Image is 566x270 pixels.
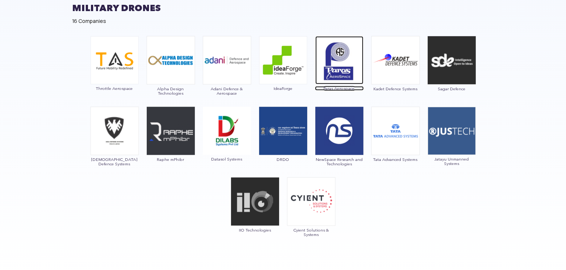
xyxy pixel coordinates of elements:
[427,157,476,166] span: Jatayu Unmanned Systems
[90,57,139,91] a: Throttle Aerospace
[259,107,308,155] img: ic_DRDO1.png
[315,86,364,91] span: Paras Aerospace
[231,228,279,232] span: IIO Technologies
[203,127,251,161] a: Datasol Systems
[371,87,420,91] span: Kadet Defence Systems
[146,57,195,95] a: Alpha Design Technologies
[231,198,279,232] a: IIO Technologies
[315,107,364,155] img: ic_NewSpace%20Research%20and%20Technologies.png
[427,127,476,166] a: Jatayu Unmanned Systems
[287,198,336,237] a: Cyient Solutions & Systems
[315,36,363,84] img: ic_paras.png
[146,127,195,162] a: Raphe mPhibr
[427,36,476,85] img: ic_Sagar%20Defence.png
[371,127,420,162] a: Tata Advanced Systems
[315,57,364,91] a: Paras Aerospace
[259,127,308,162] a: DRDO
[72,17,494,25] div: 16 Companies
[287,177,336,226] img: ic_Cyient%20Solutions%20&%20Systems.png
[203,157,251,161] span: Datasol Systems
[146,87,195,95] span: Alpha Design Technologies
[371,157,420,162] span: Tata Advanced Systems
[203,36,251,85] img: ic_Adani%20Defence%20&%20Aerospace.png
[90,157,139,166] span: [DEMOGRAPHIC_DATA] Defence Systems
[90,107,139,155] img: ic_Veda%20Defence%20Systems.png
[427,57,476,91] a: Sagar Defence
[203,107,251,155] img: img_datasol.png
[371,107,420,155] img: ic_Tata%20Advanced%20Systems.png
[146,36,195,85] img: ic_Alpha%20Design%20Technologies.png
[146,107,195,155] img: ic_Raphe%20mPhibr.png
[428,107,476,155] img: ic_jatayu.png
[259,57,308,91] a: IdeaForge
[90,86,139,91] span: Throttle Aerospace
[371,57,420,91] a: Kadet Defence Systems
[203,57,251,95] a: Adani Defence & Aerospace
[315,127,364,166] a: NewSpace Research and Technologies
[146,157,195,162] span: Raphe mPhibr
[427,87,476,91] span: Sagar Defence
[91,36,139,84] img: ic_throttle.png
[287,228,336,237] span: Cyient Solutions & Systems
[259,36,307,84] img: ic_ideaforge.png
[203,87,251,95] span: Adani Defence & Aerospace
[259,86,308,91] span: IdeaForge
[315,157,364,166] span: NewSpace Research and Technologies
[231,177,279,226] img: ic_IIO%20Technologies.png
[259,157,308,162] span: DRDO
[371,36,420,85] img: ic_Kadet%20Defence%20Systems.png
